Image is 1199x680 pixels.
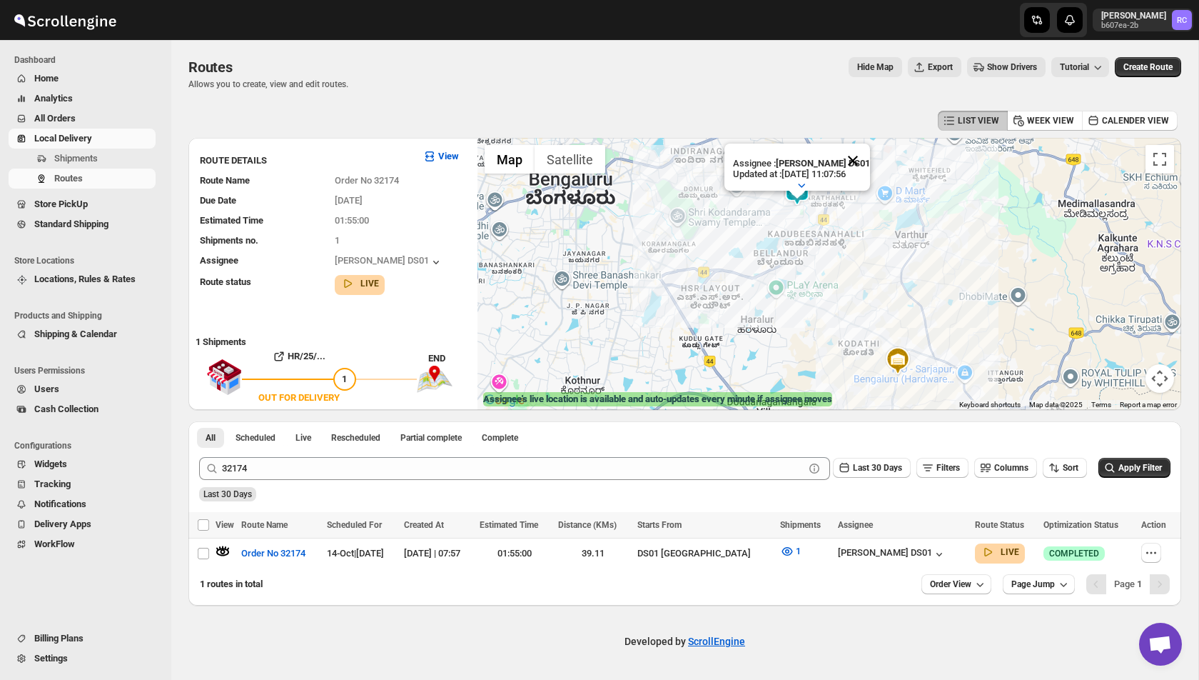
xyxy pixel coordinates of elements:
button: LIVE [981,545,1019,559]
div: 39.11 [558,546,628,561]
span: Settings [34,653,68,664]
button: All Orders [9,109,156,129]
span: Assignee [200,255,238,266]
span: Tutorial [1060,62,1089,73]
span: All Orders [34,113,76,124]
button: Show street map [485,145,535,174]
h3: ROUTE DETAILS [200,154,411,168]
p: Developed by [624,634,745,649]
span: Export [928,61,953,73]
a: ScrollEngine [688,636,745,647]
button: Home [9,69,156,89]
button: Apply Filter [1098,458,1170,478]
button: Keyboard shortcuts [959,400,1021,410]
button: Page Jump [1003,574,1075,594]
span: Due Date [200,195,236,206]
span: Dashboard [14,54,161,66]
button: Settings [9,649,156,669]
button: LIVE [340,276,379,291]
span: Order View [930,579,971,590]
span: Shipments [780,520,821,530]
button: Sort [1043,458,1087,478]
span: 1 [335,235,340,246]
span: 14-Oct | [DATE] [327,548,384,559]
button: Last 30 Days [833,458,911,478]
button: Show satellite imagery [535,145,605,174]
span: View [216,520,234,530]
span: Page [1114,579,1142,589]
button: Notifications [9,494,156,514]
span: Live [295,432,311,444]
b: [PERSON_NAME] DS01 [776,158,870,169]
div: OUT FOR DELIVERY [258,391,340,405]
span: 1 [342,374,347,384]
span: COMPLETED [1049,548,1099,559]
span: Shipments [54,153,98,164]
button: 1 [771,540,809,563]
span: Route Name [200,175,250,186]
b: LIVE [1001,547,1019,557]
span: Locations, Rules & Rates [34,274,136,284]
button: Toggle fullscreen view [1145,145,1174,174]
button: User menu [1093,9,1193,31]
button: Show Drivers [967,57,1046,77]
span: Widgets [34,459,67,469]
button: Order No 32174 [233,542,314,565]
span: Cash Collection [34,404,98,414]
span: Created At [404,520,444,530]
button: Shipping & Calendar [9,324,156,344]
span: Distance (KMs) [558,520,617,530]
span: Scheduled [236,432,275,444]
span: Starts From [637,520,682,530]
span: Route Name [241,520,288,530]
nav: Pagination [1086,574,1170,594]
button: View [414,145,467,168]
button: Delivery Apps [9,514,156,534]
span: Home [34,73,59,84]
button: [PERSON_NAME] DS01 [335,255,443,269]
b: 1 [1137,579,1142,589]
button: Shipments [9,149,156,169]
img: shop.svg [206,349,242,405]
span: Apply Filter [1118,463,1162,473]
button: LIST VIEW [938,111,1008,131]
span: All [206,432,216,444]
span: Route status [200,276,251,287]
button: Cash Collection [9,399,156,419]
span: Filters [936,463,960,473]
span: [DATE] [335,195,363,206]
span: Map data ©2025 [1029,401,1083,409]
span: Hide Map [857,61,894,73]
span: Order No 32174 [335,175,399,186]
span: Routes [54,173,83,184]
button: Export [908,57,961,77]
span: Complete [482,432,518,444]
b: HR/25/... [288,351,325,361]
span: Tracking [34,479,71,489]
button: All routes [197,428,224,448]
b: 1 Shipments [188,329,246,347]
button: Tutorial [1051,57,1109,77]
button: Tracking [9,474,156,494]
span: 1 routes in total [200,579,263,589]
span: LIST VIEW [958,115,999,126]
span: Standard Shipping [34,219,108,229]
span: Page Jump [1011,579,1055,590]
div: [PERSON_NAME] DS01 [838,547,946,561]
img: trip_end.png [417,366,452,393]
button: Billing Plans [9,629,156,649]
button: Users [9,379,156,399]
span: 1 [796,546,801,556]
span: Order No 32174 [241,546,305,561]
button: Columns [974,458,1037,478]
b: LIVE [360,279,379,289]
button: WorkFlow [9,534,156,554]
span: Store Locations [14,255,161,266]
span: Action [1141,520,1166,530]
p: Updated at : [DATE] 11:07:56 [733,169,870,179]
span: Last 30 Days [203,489,252,499]
span: Configurations [14,440,161,451]
span: Last 30 Days [853,463,902,473]
div: END [428,351,470,366]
